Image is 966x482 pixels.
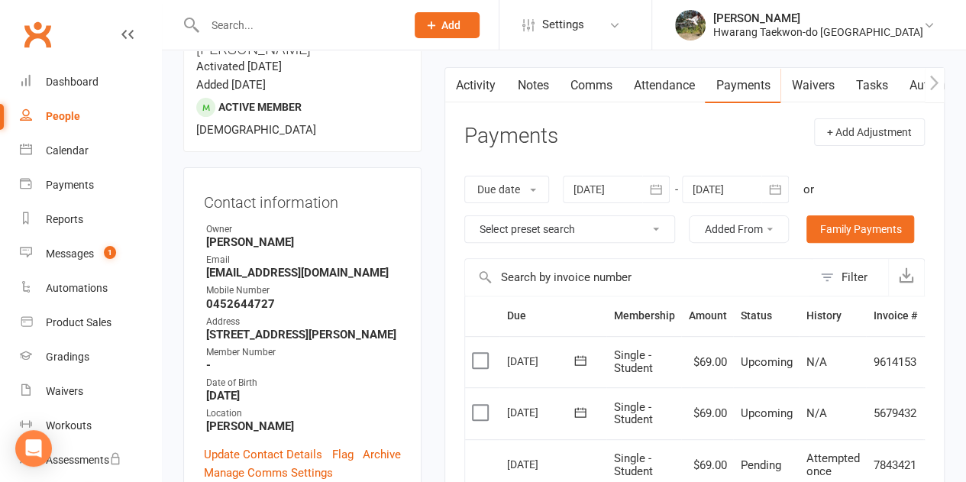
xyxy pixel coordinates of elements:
[206,253,401,267] div: Email
[606,296,681,335] th: Membership
[218,101,302,113] span: Active member
[842,268,867,286] div: Filter
[46,213,83,225] div: Reports
[613,348,652,375] span: Single - Student
[806,215,914,243] a: Family Payments
[206,328,401,341] strong: [STREET_ADDRESS][PERSON_NAME]
[681,336,733,388] td: $69.00
[806,355,826,369] span: N/A
[204,464,333,482] a: Manage Comms Settings
[681,296,733,335] th: Amount
[46,282,108,294] div: Automations
[559,68,622,103] a: Comms
[196,123,316,137] span: [DEMOGRAPHIC_DATA]
[206,283,401,298] div: Mobile Number
[46,316,111,328] div: Product Sales
[204,445,322,464] a: Update Contact Details
[20,340,161,374] a: Gradings
[20,168,161,202] a: Payments
[20,271,161,306] a: Automations
[814,118,925,146] button: + Add Adjustment
[206,358,401,372] strong: -
[866,336,923,388] td: 9614153
[206,345,401,360] div: Member Number
[803,180,813,199] div: or
[46,179,94,191] div: Payments
[780,68,845,103] a: Waivers
[733,296,799,335] th: Status
[441,19,460,31] span: Add
[465,259,813,296] input: Search by invoice number
[206,315,401,329] div: Address
[622,68,705,103] a: Attendance
[46,385,83,397] div: Waivers
[46,419,92,432] div: Workouts
[813,259,888,296] button: Filter
[740,406,792,420] span: Upcoming
[20,202,161,237] a: Reports
[845,68,898,103] a: Tasks
[866,296,923,335] th: Invoice #
[20,306,161,340] a: Product Sales
[464,176,549,203] button: Due date
[20,443,161,477] a: Assessments
[20,409,161,443] a: Workouts
[104,246,116,259] span: 1
[18,15,57,53] a: Clubworx
[363,445,401,464] a: Archive
[15,430,52,467] div: Open Intercom Messenger
[206,297,401,311] strong: 0452644727
[866,387,923,439] td: 5679432
[206,406,401,421] div: Location
[20,65,161,99] a: Dashboard
[196,78,266,92] time: Added [DATE]
[740,355,792,369] span: Upcoming
[613,451,652,478] span: Single - Student
[415,12,480,38] button: Add
[20,374,161,409] a: Waivers
[506,400,577,424] div: [DATE]
[20,237,161,271] a: Messages 1
[689,215,789,243] button: Added From
[46,351,89,363] div: Gradings
[445,68,506,103] a: Activity
[20,99,161,134] a: People
[46,454,121,466] div: Assessments
[542,8,584,42] span: Settings
[681,387,733,439] td: $69.00
[206,235,401,249] strong: [PERSON_NAME]
[713,11,923,25] div: [PERSON_NAME]
[206,419,401,433] strong: [PERSON_NAME]
[713,25,923,39] div: Hwarang Taekwon-do [GEOGRAPHIC_DATA]
[46,144,89,157] div: Calendar
[464,125,557,148] h3: Payments
[206,222,401,237] div: Owner
[799,296,866,335] th: History
[705,68,780,103] a: Payments
[206,389,401,403] strong: [DATE]
[499,296,606,335] th: Due
[46,247,94,260] div: Messages
[806,451,859,478] span: Attempted once
[675,10,706,40] img: thumb_image1508293539.png
[740,458,780,472] span: Pending
[332,445,354,464] a: Flag
[506,68,559,103] a: Notes
[506,452,577,476] div: [DATE]
[46,76,99,88] div: Dashboard
[206,376,401,390] div: Date of Birth
[204,188,401,211] h3: Contact information
[196,60,282,73] time: Activated [DATE]
[200,15,395,36] input: Search...
[613,400,652,427] span: Single - Student
[20,134,161,168] a: Calendar
[506,349,577,373] div: [DATE]
[206,266,401,280] strong: [EMAIL_ADDRESS][DOMAIN_NAME]
[46,110,80,122] div: People
[806,406,826,420] span: N/A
